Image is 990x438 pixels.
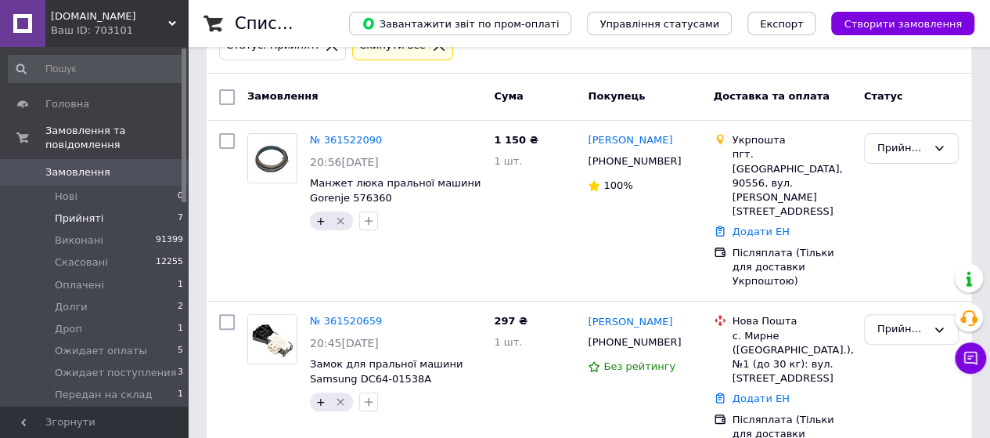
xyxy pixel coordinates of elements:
span: 2 [178,300,183,314]
span: Ожидает поступления [55,366,177,380]
span: Замовлення [247,90,318,102]
span: 1 [178,322,183,336]
span: 20:45[DATE] [310,337,379,349]
input: Пошук [8,55,185,83]
span: 3 [178,366,183,380]
button: Управління статусами [587,12,732,35]
span: Замовлення [45,165,110,179]
a: № 361522090 [310,134,382,146]
button: Завантажити звіт по пром-оплаті [349,12,571,35]
a: Манжет люка пральної машини Gorenje 576360 [310,177,481,204]
span: Експорт [760,18,804,30]
span: Ожидает оплаты [55,344,147,358]
span: Управління статусами [599,18,719,30]
span: 1 150 ₴ [494,134,538,146]
span: Оплачені [55,278,104,292]
div: Прийнято [877,140,927,157]
a: № 361520659 [310,315,382,327]
span: Завантажити звіт по пром-оплаті [362,16,559,31]
span: Прийняті [55,212,103,226]
span: [PHONE_NUMBER] [588,336,681,348]
span: 1 [178,278,183,292]
div: Прийнято [877,321,927,338]
a: [PERSON_NAME] [588,133,672,148]
span: 5 [178,344,183,358]
span: Cума [494,90,523,102]
span: 1 [178,388,183,402]
span: + [316,396,326,408]
button: Експорт [747,12,816,35]
div: Ваш ID: 703101 [51,24,188,38]
span: + [316,215,326,227]
span: 91399 [156,233,183,248]
a: Додати ЕН [733,226,790,237]
span: Створити замовлення [844,18,962,30]
span: Виконані [55,233,103,248]
svg: Видалити мітку [334,396,347,408]
a: Фото товару [247,314,297,364]
div: Нова Пошта [733,314,851,328]
div: Укрпошта [733,133,851,147]
span: Дроп [55,322,82,336]
div: Післяплата (Тільки для доставки Укрпоштою) [733,246,851,289]
span: Нові [55,190,77,204]
span: 100% [603,179,632,191]
div: пгт. [GEOGRAPHIC_DATA], 90556, вул. [PERSON_NAME][STREET_ADDRESS] [733,147,851,219]
span: 0 [178,190,183,204]
svg: Видалити мітку [334,215,347,227]
span: Без рейтингу [603,360,675,372]
a: [PERSON_NAME] [588,315,672,330]
span: Передан на склад [55,388,152,402]
span: Головна [45,97,89,111]
span: [PHONE_NUMBER] [588,155,681,167]
img: Фото товару [248,315,297,364]
a: Замок для пральної машини Samsung DC64-01538A [310,358,463,385]
span: 20:56[DATE] [310,156,379,168]
span: 7 [178,212,183,226]
span: Замовлення та повідомлення [45,124,188,152]
span: Доставка та оплата [714,90,830,102]
span: 12255 [156,255,183,270]
span: Долги [55,300,88,314]
img: Фото товару [248,139,297,178]
span: Скасовані [55,255,108,270]
span: Статус [864,90,903,102]
span: 1 шт. [494,155,522,167]
h1: Список замовлень [235,14,394,33]
span: 297 ₴ [494,315,527,327]
div: с. Мирне ([GEOGRAPHIC_DATA].), №1 (до 30 кг): вул. [STREET_ADDRESS] [733,329,851,386]
a: Створити замовлення [815,17,974,29]
button: Створити замовлення [831,12,974,35]
a: Фото товару [247,133,297,183]
a: Додати ЕН [733,393,790,404]
button: Чат з покупцем [955,342,986,374]
span: Покупець [588,90,645,102]
span: 1 шт. [494,336,522,348]
span: Zap-chasty.com.ua [51,9,168,24]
